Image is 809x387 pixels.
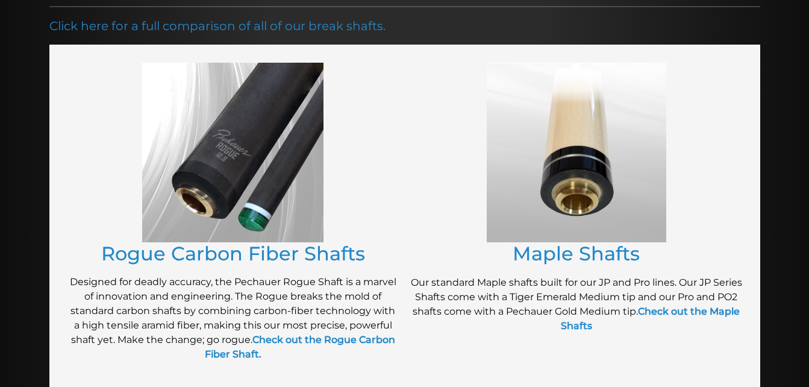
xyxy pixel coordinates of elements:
[67,275,399,362] p: Designed for deadly accuracy, the Pechauer Rogue Shaft is a marvel of innovation and engineering....
[49,19,386,33] a: Click here for a full comparison of all of our break shafts.
[101,242,365,265] a: Rogue Carbon Fiber Shafts
[561,306,740,332] a: Check out the Maple Shafts
[411,275,742,333] p: Our standard Maple shafts built for our JP and Pro lines. Our JP Series Shafts come with a Tiger ...
[205,334,395,360] a: Check out the Rogue Carbon Fiber Shaft.
[513,242,640,265] a: Maple Shafts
